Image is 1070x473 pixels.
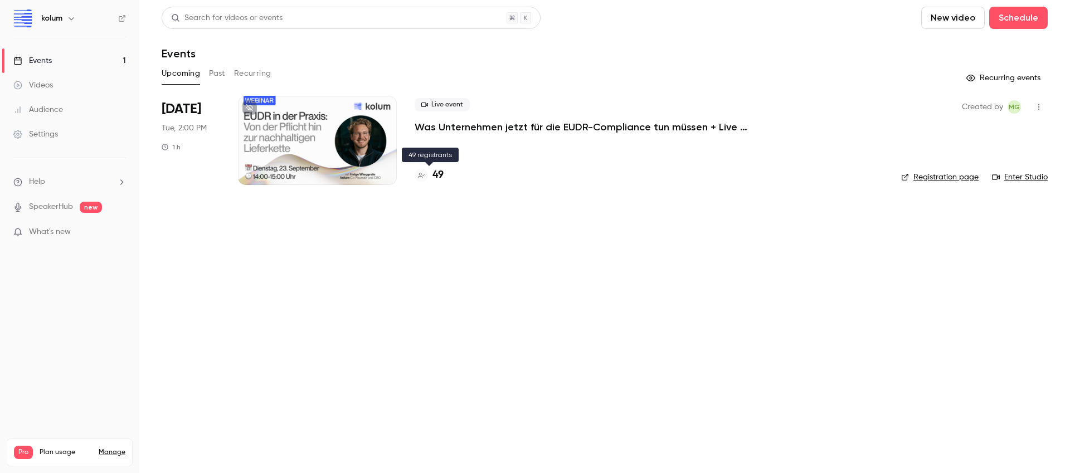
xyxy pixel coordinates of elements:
h1: Events [162,47,196,60]
iframe: Noticeable Trigger [113,227,126,237]
img: kolum [14,9,32,27]
a: Was Unternehmen jetzt für die EUDR-Compliance tun müssen + Live Q&A [415,120,749,134]
button: Recurring events [961,69,1048,87]
div: Settings [13,129,58,140]
span: Created by [962,100,1003,114]
button: Past [209,65,225,82]
span: Tue, 2:00 PM [162,123,207,134]
span: new [80,202,102,213]
span: Plan usage [40,448,92,457]
div: Events [13,55,52,66]
span: Live event [415,98,470,111]
div: Search for videos or events [171,12,283,24]
span: [DATE] [162,100,201,118]
a: 49 [415,168,444,183]
button: Upcoming [162,65,200,82]
div: Sep 23 Tue, 2:00 PM (Europe/Berlin) [162,96,220,185]
div: Videos [13,80,53,91]
button: Schedule [989,7,1048,29]
button: Recurring [234,65,271,82]
span: MG [1009,100,1020,114]
a: SpeakerHub [29,201,73,213]
div: Audience [13,104,63,115]
div: 1 h [162,143,181,152]
span: Pro [14,446,33,459]
h4: 49 [432,168,444,183]
li: help-dropdown-opener [13,176,126,188]
span: Maximilian Gampl [1008,100,1021,114]
button: New video [921,7,985,29]
a: Registration page [901,172,979,183]
a: Enter Studio [992,172,1048,183]
span: What's new [29,226,71,238]
span: Help [29,176,45,188]
a: Manage [99,448,125,457]
h6: kolum [41,13,62,24]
